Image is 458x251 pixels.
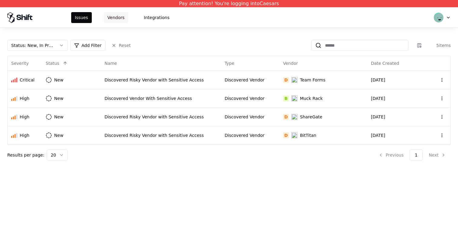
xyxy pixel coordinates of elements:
div: ShareGate [300,114,322,120]
img: Muck Rack [291,95,297,101]
div: [DATE] [371,95,423,101]
div: New [54,95,64,101]
button: 1 [410,150,423,160]
div: Type [224,60,234,66]
div: Date Created [371,60,399,66]
div: New [54,77,64,83]
div: Team Forms [300,77,325,83]
img: ShareGate [291,114,297,120]
div: Critical [20,77,35,83]
div: [DATE] [371,132,423,138]
div: High [20,114,29,120]
button: New [46,74,75,85]
div: [DATE] [371,77,423,83]
div: High [20,132,29,138]
div: Discovered Vendor [224,132,276,138]
button: New [46,130,75,141]
button: New [46,93,75,104]
div: Discovered Risky Vendor with Sensitive Access [105,114,217,120]
div: D [283,114,289,120]
div: D [283,132,289,138]
div: New [54,114,64,120]
img: Team Forms [291,77,297,83]
div: D [283,77,289,83]
div: 5 items [426,42,451,48]
div: Status : New, In Progress [11,42,54,48]
button: Add Filter [70,40,105,51]
p: Results per page: [7,152,44,158]
img: BitTitan [291,132,297,138]
div: [DATE] [371,114,423,120]
div: Discovered Risky Vendor with Sensitive Access [105,132,217,138]
div: New [54,132,64,138]
div: Discovered Vendor [224,77,276,83]
nav: pagination [373,150,451,160]
div: Muck Rack [300,95,323,101]
div: Severity [11,60,29,66]
div: Name [105,60,117,66]
button: Vendors [104,12,128,23]
div: Discovered Vendor [224,114,276,120]
button: Integrations [140,12,173,23]
button: New [46,111,75,122]
button: Reset [108,40,134,51]
div: Discovered Risky Vendor with Sensitive Access [105,77,217,83]
div: B [283,95,289,101]
div: Discovered Vendor With Sensitive Access [105,95,217,101]
div: Status [46,60,59,66]
div: Vendor [283,60,298,66]
div: High [20,95,29,101]
button: Issues [71,12,92,23]
div: BitTitan [300,132,316,138]
div: Discovered Vendor [224,95,276,101]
